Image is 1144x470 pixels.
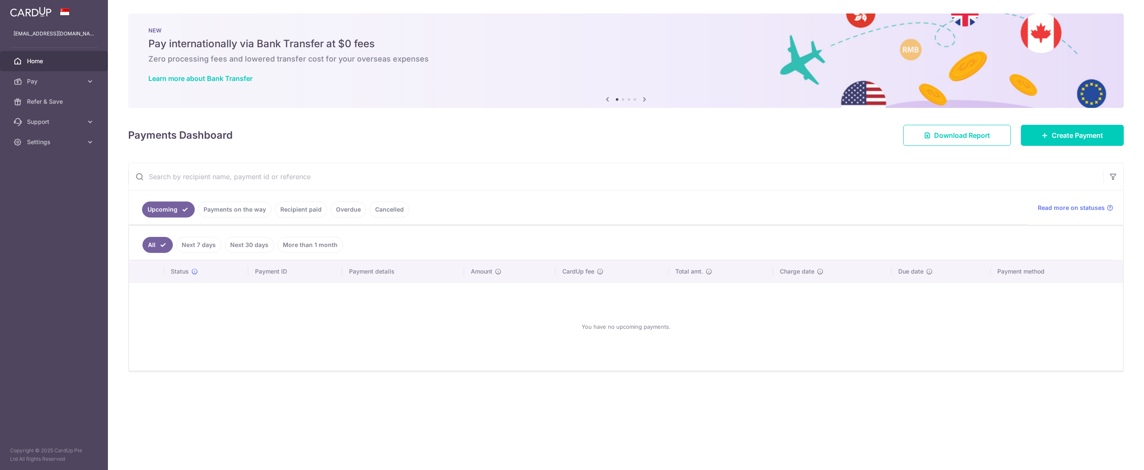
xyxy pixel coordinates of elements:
span: Read more on statuses [1038,204,1105,212]
span: Refer & Save [27,97,83,106]
h5: Pay internationally via Bank Transfer at $0 fees [148,37,1104,51]
span: Create Payment [1052,130,1103,140]
a: Read more on statuses [1038,204,1113,212]
a: More than 1 month [277,237,343,253]
span: Pay [27,77,83,86]
div: You have no upcoming payments. [139,290,1113,364]
span: CardUp fee [562,267,594,276]
span: Total amt. [675,267,703,276]
img: CardUp [10,7,51,17]
span: Status [171,267,189,276]
a: Cancelled [370,201,409,218]
a: Upcoming [142,201,195,218]
h6: Zero processing fees and lowered transfer cost for your overseas expenses [148,54,1104,64]
a: Next 7 days [176,237,221,253]
a: Recipient paid [275,201,327,218]
a: All [142,237,173,253]
span: Download Report [934,130,990,140]
a: Download Report [903,125,1011,146]
img: Bank transfer banner [128,13,1124,108]
a: Create Payment [1021,125,1124,146]
a: Payments on the way [198,201,271,218]
p: NEW [148,27,1104,34]
th: Payment details [342,261,464,282]
span: Support [27,118,83,126]
span: Due date [898,267,924,276]
a: Next 30 days [225,237,274,253]
span: Settings [27,138,83,146]
a: Overdue [330,201,366,218]
input: Search by recipient name, payment id or reference [129,163,1103,190]
th: Payment ID [248,261,342,282]
a: Learn more about Bank Transfer [148,74,252,83]
th: Payment method [991,261,1123,282]
p: [EMAIL_ADDRESS][DOMAIN_NAME] [13,30,94,38]
span: Charge date [780,267,814,276]
span: Amount [471,267,492,276]
h4: Payments Dashboard [128,128,233,143]
span: Home [27,57,83,65]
